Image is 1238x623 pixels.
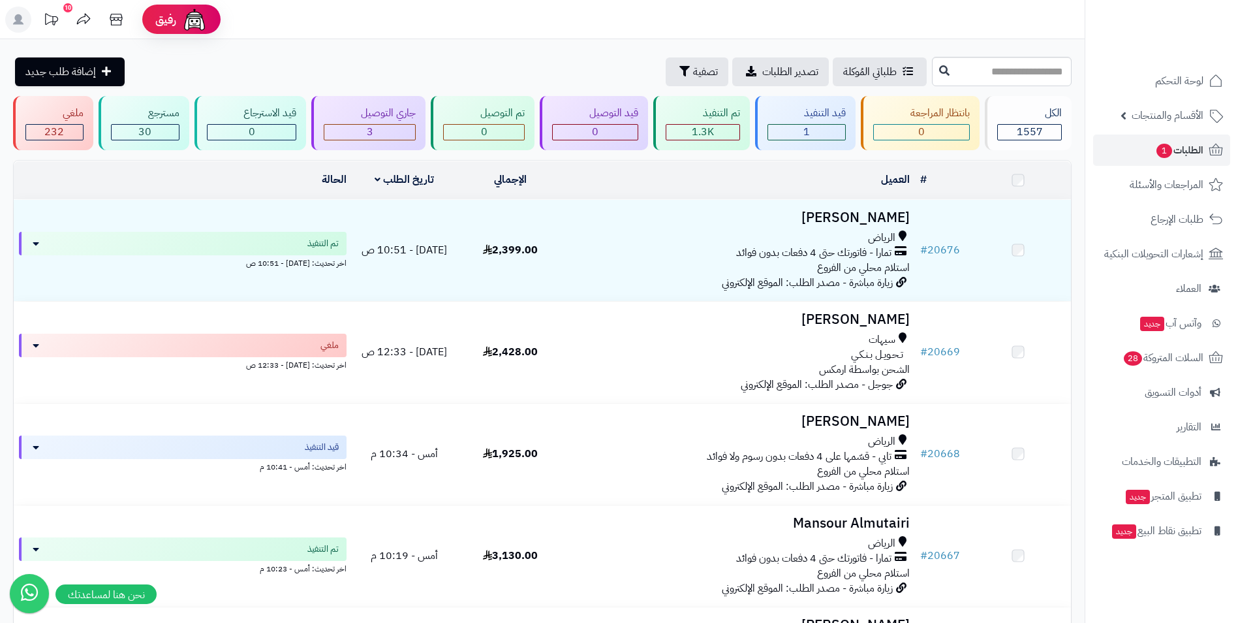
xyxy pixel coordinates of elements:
[155,12,176,27] span: رفيق
[1176,280,1201,298] span: العملاء
[552,106,638,121] div: قيد التوصيل
[666,125,739,140] div: 1291
[483,446,538,462] span: 1,925.00
[568,414,910,429] h3: [PERSON_NAME]
[537,96,651,150] a: قيد التوصيل 0
[920,446,927,462] span: #
[112,125,179,140] div: 30
[1093,411,1230,443] a: التقارير
[997,106,1062,121] div: الكل
[762,64,818,80] span: تصدير الطلبات
[322,172,347,187] a: الحالة
[874,125,969,140] div: 0
[1145,383,1201,402] span: أدوات التسويق
[920,242,927,258] span: #
[920,548,960,564] a: #20667
[1140,317,1164,331] span: جديد
[444,125,524,140] div: 0
[10,96,96,150] a: ملغي 232
[324,106,416,121] div: جاري التوصيل
[1122,453,1201,471] span: التطبيقات والخدمات
[736,246,891,261] span: تمارا - فاتورتك حتى 4 دفعات بدون فوائد
[192,96,309,150] a: قيد الاسترجاع 0
[19,459,347,473] div: اخر تحديث: أمس - 10:41 م
[362,344,447,360] span: [DATE] - 12:33 ص
[35,7,67,36] a: تحديثات المنصة
[324,125,415,140] div: 3
[96,96,192,150] a: مسترجع 30
[918,124,925,140] span: 0
[362,242,447,258] span: [DATE] - 10:51 ص
[19,255,347,269] div: اخر تحديث: [DATE] - 10:51 ص
[375,172,434,187] a: تاريخ الطلب
[693,64,718,80] span: تصفية
[873,106,970,121] div: بانتظار المراجعة
[249,124,255,140] span: 0
[833,57,927,86] a: طلباتي المُوكلة
[305,441,339,454] span: قيد التنفيذ
[1149,35,1226,62] img: logo-2.png
[592,124,598,140] span: 0
[1093,65,1230,97] a: لوحة التحكم
[19,561,347,575] div: اخر تحديث: أمس - 10:23 م
[851,347,903,362] span: تـحـويـل بـنـكـي
[803,124,810,140] span: 1
[15,57,125,86] a: إضافة طلب جديد
[483,548,538,564] span: 3,130.00
[309,96,428,150] a: جاري التوصيل 3
[1126,490,1150,504] span: جديد
[367,124,373,140] span: 3
[443,106,525,121] div: تم التوصيل
[817,464,910,479] span: استلام محلي من الفروع
[1093,204,1230,235] a: طلبات الإرجاع
[868,231,895,246] span: الرياض
[1093,515,1230,547] a: تطبيق نقاط البيعجديد
[1093,481,1230,512] a: تطبيق المتجرجديد
[722,581,893,596] span: زيارة مباشرة - مصدر الطلب: الموقع الإلكتروني
[1155,141,1203,159] span: الطلبات
[1104,245,1203,263] span: إشعارات التحويلات البنكية
[1139,314,1201,332] span: وآتس آب
[767,106,846,121] div: قيد التنفيذ
[483,344,538,360] span: 2,428.00
[692,124,714,140] span: 1.3K
[817,260,910,276] span: استلام محلي من الفروع
[752,96,859,150] a: قيد التنفيذ 1
[1111,522,1201,540] span: تطبيق نقاط البيع
[881,172,910,187] a: العميل
[869,332,895,347] span: سيهات
[817,566,910,581] span: استلام محلي من الفروع
[722,275,893,291] span: زيارة مباشرة - مصدر الطلب: الموقع الإلكتروني
[1132,106,1203,125] span: الأقسام والمنتجات
[494,172,527,187] a: الإجمالي
[568,516,910,531] h3: Mansour Almutairi
[1124,351,1142,366] span: 28
[868,434,895,449] span: الرياض
[44,124,64,140] span: 232
[568,312,910,327] h3: [PERSON_NAME]
[207,106,297,121] div: قيد الاسترجاع
[553,125,638,140] div: 0
[320,339,339,352] span: ملغي
[1093,238,1230,270] a: إشعارات التحويلات البنكية
[208,125,296,140] div: 0
[1093,273,1230,304] a: العملاء
[1156,144,1172,158] span: 1
[1093,377,1230,408] a: أدوات التسويق
[1017,124,1043,140] span: 1557
[181,7,208,33] img: ai-face.png
[707,449,891,464] span: تابي - قسّمها على 4 دفعات بدون رسوم ولا فوائد
[858,96,982,150] a: بانتظار المراجعة 0
[371,548,438,564] span: أمس - 10:19 م
[1155,72,1203,90] span: لوحة التحكم
[1093,446,1230,477] a: التطبيقات والخدمات
[19,357,347,371] div: اخر تحديث: [DATE] - 12:33 ص
[1112,524,1136,539] span: جديد
[307,543,339,556] span: تم التنفيذ
[732,57,829,86] a: تصدير الطلبات
[26,125,83,140] div: 232
[982,96,1074,150] a: الكل1557
[722,479,893,494] span: زيارة مباشرة - مصدر الطلب: الموقع الإلكتروني
[483,242,538,258] span: 2,399.00
[666,57,728,86] button: تصفية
